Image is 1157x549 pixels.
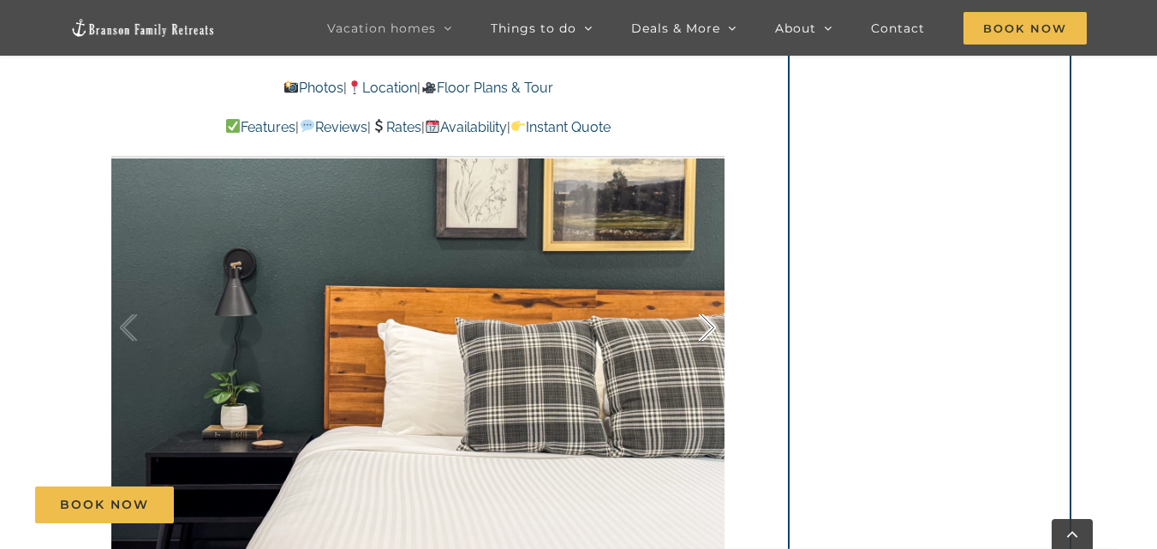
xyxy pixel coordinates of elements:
[871,22,925,34] span: Contact
[775,22,816,34] span: About
[301,119,314,133] img: 💬
[422,81,436,94] img: 🎥
[511,119,525,133] img: 👉
[491,22,576,34] span: Things to do
[35,486,174,523] a: Book Now
[111,77,725,99] p: | |
[60,498,149,512] span: Book Now
[111,116,725,139] p: | | | |
[283,80,343,96] a: Photos
[631,22,720,34] span: Deals & More
[70,18,216,38] img: Branson Family Retreats Logo
[420,80,552,96] a: Floor Plans & Tour
[299,119,367,135] a: Reviews
[347,80,417,96] a: Location
[425,119,507,135] a: Availability
[284,81,298,94] img: 📸
[226,119,240,133] img: ✅
[372,119,385,133] img: 💲
[510,119,611,135] a: Instant Quote
[225,119,295,135] a: Features
[371,119,421,135] a: Rates
[348,81,361,94] img: 📍
[426,119,439,133] img: 📆
[327,22,436,34] span: Vacation homes
[963,12,1087,45] span: Book Now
